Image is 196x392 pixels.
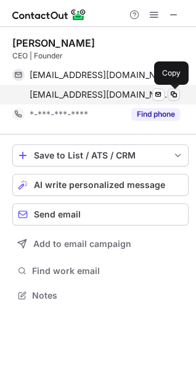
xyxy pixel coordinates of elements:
[32,265,184,276] span: Find work email
[12,174,189,196] button: AI write personalized message
[30,89,171,100] span: [EMAIL_ADDRESS][DOMAIN_NAME]
[131,108,180,120] button: Reveal Button
[12,50,189,61] div: CEO | Founder
[12,7,86,22] img: ContactOut v5.3.10
[12,144,189,167] button: save-profile-one-click
[12,37,95,49] div: [PERSON_NAME]
[32,290,184,301] span: Notes
[12,262,189,280] button: Find work email
[34,210,81,219] span: Send email
[12,233,189,255] button: Add to email campaign
[34,180,165,190] span: AI write personalized message
[30,69,171,80] span: [EMAIL_ADDRESS][DOMAIN_NAME]
[12,203,189,225] button: Send email
[34,151,167,160] div: Save to List / ATS / CRM
[12,287,189,304] button: Notes
[33,239,131,249] span: Add to email campaign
